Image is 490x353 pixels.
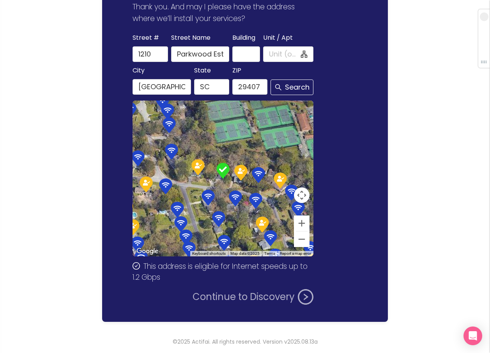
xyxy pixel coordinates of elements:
[134,246,160,256] a: Open this area in Google Maps (opens a new window)
[301,51,308,58] span: apartment
[133,79,191,95] input: Charleston
[263,32,293,43] span: Unit / Apt
[171,32,211,43] span: Street Name
[194,65,211,76] span: State
[133,261,307,282] span: This address is eligible for Internet speeds up to 1.2 Gbps
[133,32,159,43] span: Street #
[134,246,160,256] img: Google
[463,327,482,345] div: Open Intercom Messenger
[269,49,299,60] input: Unit (optional)
[192,251,226,256] button: Keyboard shortcuts
[271,79,313,95] button: Search
[133,65,145,76] span: City
[232,79,267,95] input: 29407
[230,251,260,256] span: Map data ©2025
[294,187,310,203] button: Map camera controls
[193,289,313,305] button: Continue to Discovery
[294,231,310,247] button: Zoom out
[133,262,140,270] span: check-circle
[232,65,241,76] span: ZIP
[232,32,255,43] span: Building
[194,79,229,95] input: SC
[280,251,311,256] a: Report a map error
[264,251,275,256] a: Terms (opens in new tab)
[133,46,168,62] input: 1210
[294,215,310,231] button: Zoom in
[171,46,229,62] input: Parkwood Estates Dr
[133,1,317,25] p: Thank you. And may I please have the address where we’ll install your services?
